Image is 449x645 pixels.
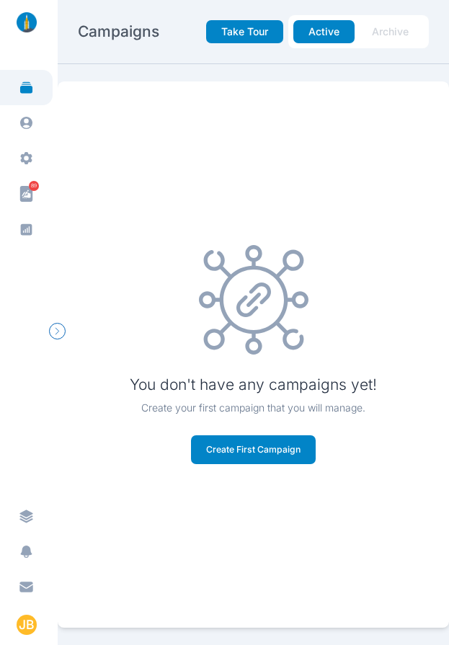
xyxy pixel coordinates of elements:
h2: Campaigns [78,22,159,42]
img: linklaunch_small.2ae18699.png [12,12,42,32]
p: Create your first campaign that you will manage. [130,400,377,415]
button: Active [293,20,355,43]
button: Take Tour [206,20,283,43]
span: 89 [29,181,39,191]
h1: You don't have any campaigns yet! [130,375,377,395]
button: Archive [357,20,424,43]
button: Create First Campaign [191,435,316,464]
